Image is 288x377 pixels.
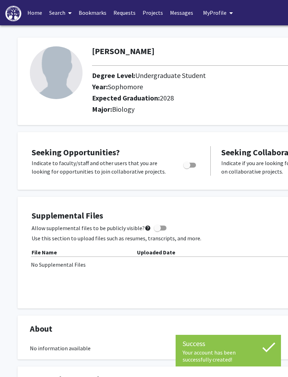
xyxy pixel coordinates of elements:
a: Messages [166,0,197,25]
a: Requests [110,0,139,25]
span: 2028 [160,93,174,102]
b: Uploaded Date [137,249,175,256]
b: File Name [32,249,57,256]
a: Bookmarks [75,0,110,25]
span: Undergraduate Student [135,71,206,80]
img: Profile Picture [30,46,83,99]
img: High Point University Logo [5,6,21,21]
a: Projects [139,0,166,25]
h1: [PERSON_NAME] [92,46,155,57]
p: Indicate to faculty/staff and other users that you are looking for opportunities to join collabor... [32,159,170,176]
span: Seeking Opportunities? [32,147,120,158]
iframe: Chat [5,345,30,372]
span: Biology [112,105,135,113]
span: Sophomore [108,82,143,91]
div: Success [183,338,274,349]
a: Home [24,0,46,25]
a: Search [46,0,75,25]
span: About [30,323,52,335]
span: Allow supplemental files to be publicly visible? [32,224,151,232]
mat-icon: help [145,224,151,232]
div: Your account has been successfully created! [183,349,274,363]
span: My Profile [203,9,227,16]
div: Toggle [181,159,200,169]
